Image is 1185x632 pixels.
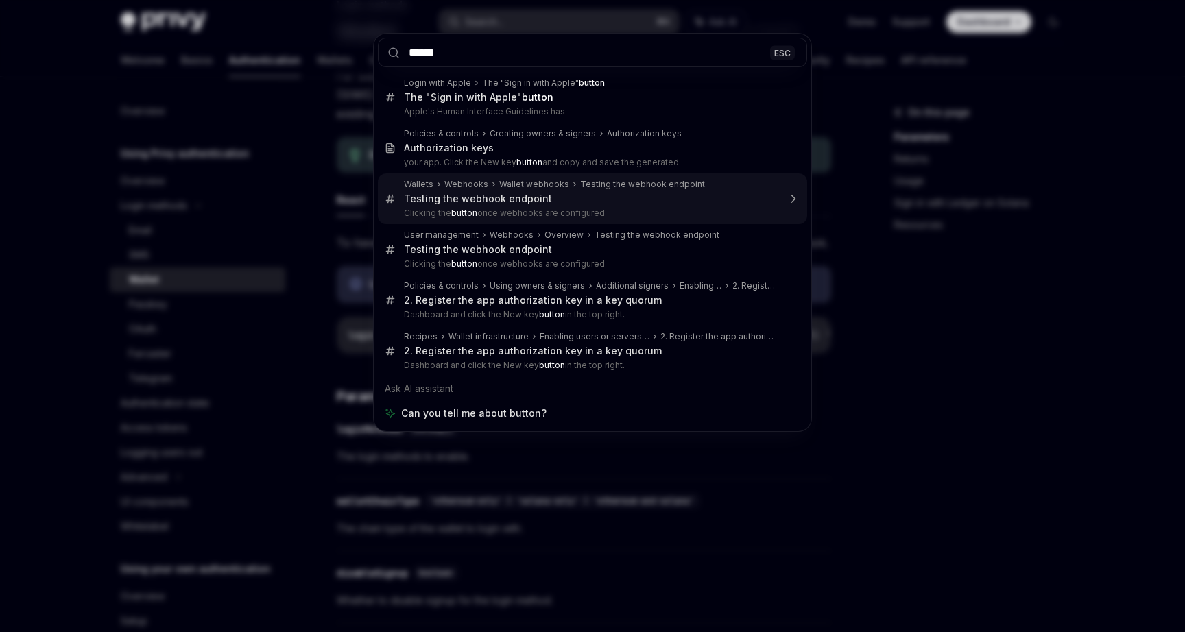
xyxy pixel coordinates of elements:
div: Testing the webhook endpoint [404,193,552,205]
div: Wallet webhooks [499,179,569,190]
div: Overview [544,230,584,241]
div: Additional signers [596,280,669,291]
div: 2. Register the app authorization key in a key quorum [404,294,662,306]
div: ESC [770,45,795,60]
div: Policies & controls [404,280,479,291]
div: 2. Register the app authorization key in a key quorum [732,280,778,291]
span: Can you tell me about button? [401,406,547,420]
div: Ask AI assistant [378,376,807,401]
div: Enabling users or servers to execute transactions [680,280,721,291]
div: Enabling users or servers to execute transactions [540,331,649,342]
p: Dashboard and click the New key in the top right. [404,309,778,320]
div: Recipes [404,331,438,342]
div: The "Sign in with Apple" [482,77,605,88]
div: Policies & controls [404,128,479,139]
b: button [451,208,477,218]
div: 2. Register the app authorization key in a key quorum [404,345,662,357]
p: Dashboard and click the New key in the top right. [404,360,778,371]
div: Wallet infrastructure [448,331,529,342]
div: The "Sign in with Apple" [404,91,553,104]
div: Testing the webhook endpoint [404,243,552,256]
div: Using owners & signers [490,280,585,291]
div: Authorization keys [607,128,682,139]
div: Webhooks [490,230,534,241]
p: Clicking the once webhooks are configured [404,208,778,219]
b: button [451,258,477,269]
b: button [522,91,553,103]
div: User management [404,230,479,241]
b: button [539,360,565,370]
b: button [579,77,605,88]
div: Testing the webhook endpoint [580,179,705,190]
div: Authorization keys [404,142,494,154]
b: button [516,157,542,167]
div: Wallets [404,179,433,190]
div: Login with Apple [404,77,471,88]
p: your app. Click the New key and copy and save the generated [404,157,778,168]
div: Testing the webhook endpoint [595,230,719,241]
p: Apple's Human Interface Guidelines has [404,106,778,117]
div: 2. Register the app authorization key in a key quorum [660,331,778,342]
div: Creating owners & signers [490,128,596,139]
div: Webhooks [444,179,488,190]
p: Clicking the once webhooks are configured [404,258,778,269]
b: button [539,309,565,319]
